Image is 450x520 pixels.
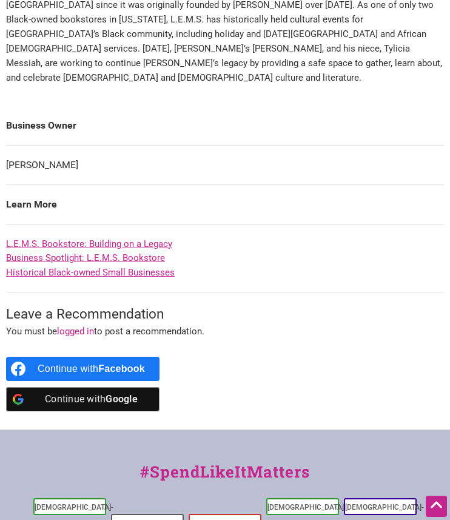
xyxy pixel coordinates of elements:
div: Scroll Back to Top [426,496,447,517]
p: You must be to post a recommendation. [6,324,444,339]
div: Continue with [38,387,145,411]
a: Continue with <b>Facebook</b> [6,357,160,381]
td: Learn More [6,184,444,224]
a: Business Spotlight: L.E.M.S. Bookstore [6,252,165,263]
td: [PERSON_NAME] [6,145,444,184]
div: Continue with [38,357,145,381]
a: Historical Black-owned Small Businesses [6,267,175,278]
a: Continue with <b>Google</b> [6,387,160,411]
a: L.E.M.S. Bookstore: Building on a Legacy [6,238,172,249]
b: Google [106,393,138,405]
a: logged in [57,326,94,337]
h3: Leave a Recommendation [6,305,444,324]
td: Business Owner [6,106,444,145]
b: Facebook [98,363,145,374]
